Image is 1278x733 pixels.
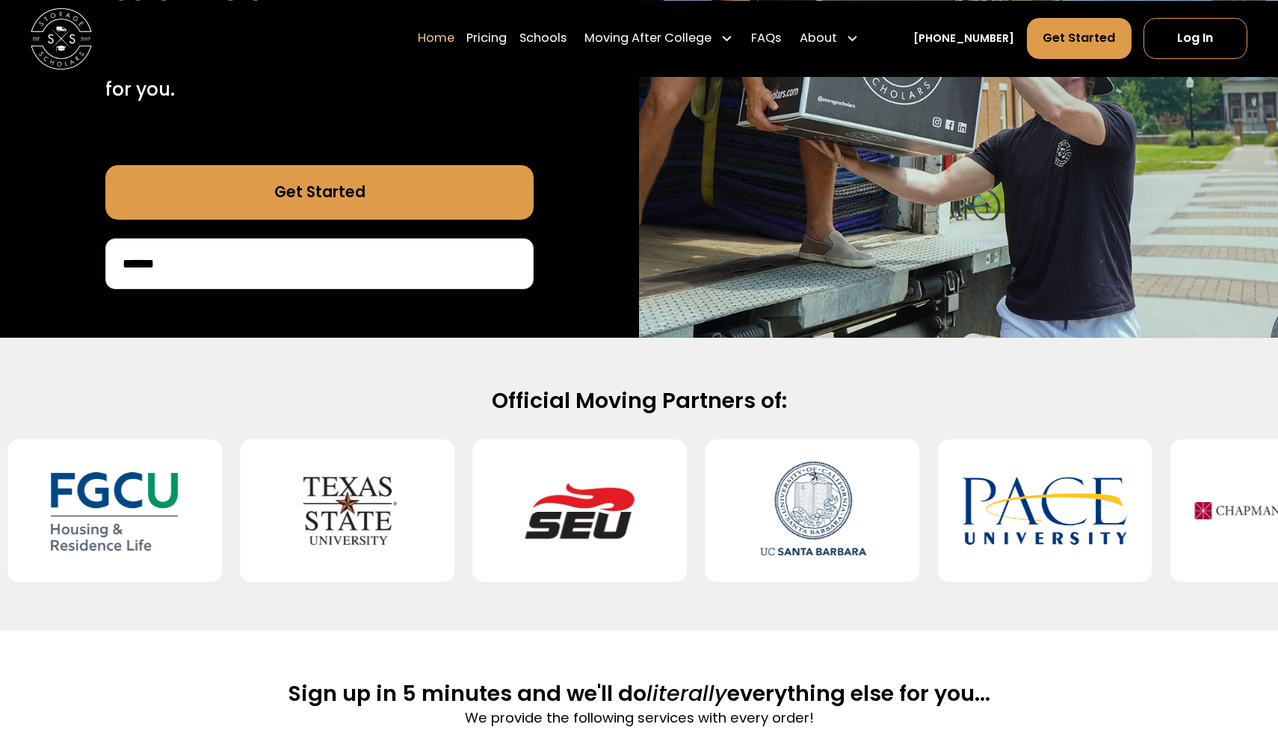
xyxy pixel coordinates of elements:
[32,451,197,569] img: Florida Gulf Coast University
[105,165,534,220] a: Get Started
[265,451,430,569] img: Texas State University
[519,17,567,60] a: Schools
[751,17,781,60] a: FAQs
[418,17,454,60] a: Home
[962,451,1127,569] img: Pace University - New York City
[1143,18,1247,59] a: Log In
[584,29,711,48] div: Moving After College
[288,708,990,729] p: We provide the following services with every order!
[466,17,507,60] a: Pricing
[497,451,662,569] img: Southeastern University
[729,451,895,569] img: University of California-Santa Barbara (UCSB)
[913,30,1014,46] a: [PHONE_NUMBER]
[288,680,990,708] h2: Sign up in 5 minutes and we'll do everything else for you...
[31,7,92,69] img: Storage Scholars main logo
[149,387,1129,415] h2: Official Moving Partners of:
[800,29,837,48] div: About
[1027,18,1132,59] a: Get Started
[578,17,739,60] div: Moving After College
[794,17,865,60] div: About
[646,678,727,708] span: literally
